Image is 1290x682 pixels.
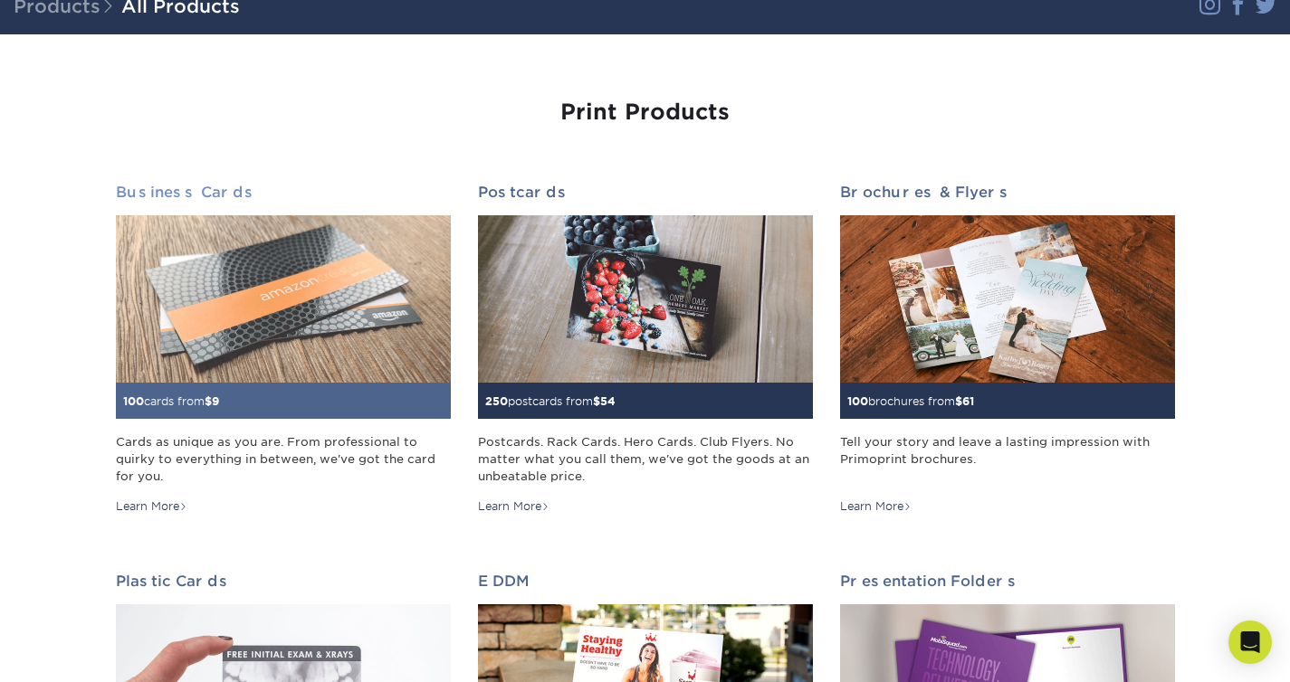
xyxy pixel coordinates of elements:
div: Tell your story and leave a lasting impression with Primoprint brochures. [840,433,1175,486]
span: 9 [212,394,219,408]
img: Brochures & Flyers [840,215,1175,383]
div: Learn More [478,498,549,515]
span: $ [205,394,212,408]
small: brochures from [847,394,974,408]
span: 100 [847,394,868,408]
small: cards from [123,394,219,408]
div: Learn More [840,498,912,515]
h2: Business Cards [116,184,451,201]
h2: Presentation Folders [840,573,1175,590]
span: 61 [962,394,974,408]
span: $ [955,394,962,408]
a: Business Cards 100cards from$9 Cards as unique as you are. From professional to quirky to everyth... [116,184,451,515]
h1: Print Products [116,99,1175,126]
span: 250 [485,394,508,408]
h2: EDDM [478,573,813,590]
a: Brochures & Flyers 100brochures from$61 Tell your story and leave a lasting impression with Primo... [840,184,1175,515]
h2: Plastic Cards [116,573,451,590]
h2: Postcards [478,184,813,201]
div: Learn More [116,498,187,515]
h2: Brochures & Flyers [840,184,1175,201]
span: 54 [600,394,616,408]
img: Postcards [478,215,813,383]
img: Business Cards [116,215,451,383]
div: Open Intercom Messenger [1228,620,1272,664]
span: $ [593,394,600,408]
div: Cards as unique as you are. From professional to quirky to everything in between, we've got the c... [116,433,451,486]
div: Postcards. Rack Cards. Hero Cards. Club Flyers. No matter what you call them, we've got the goods... [478,433,813,486]
small: postcards from [485,394,616,408]
a: Postcards 250postcards from$54 Postcards. Rack Cards. Hero Cards. Club Flyers. No matter what you... [478,184,813,515]
span: 100 [123,394,144,408]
